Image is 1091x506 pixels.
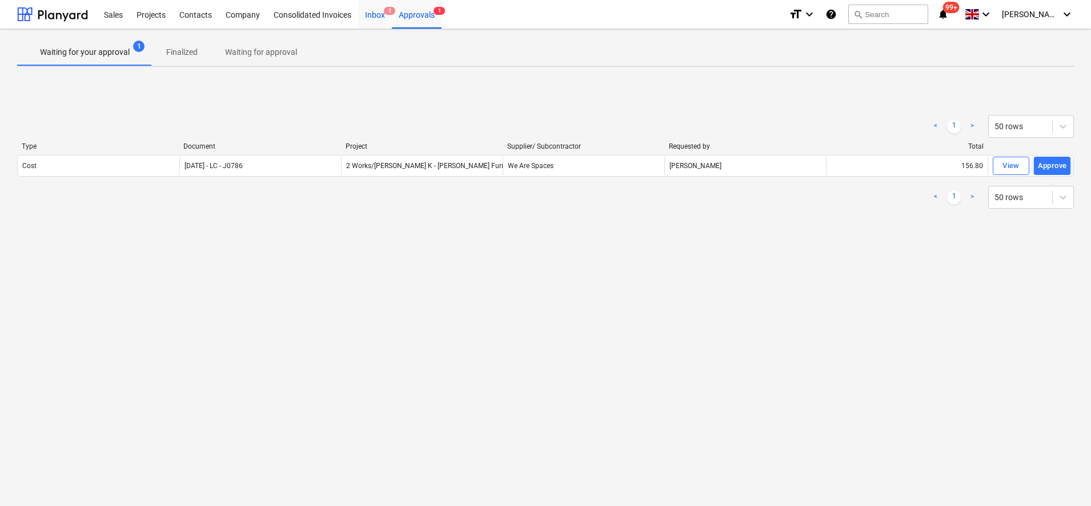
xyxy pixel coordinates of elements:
[965,190,979,204] a: Next page
[1034,451,1091,506] iframe: Chat Widget
[803,7,816,21] i: keyboard_arrow_down
[1038,160,1067,173] div: Approve
[346,142,498,150] div: Project
[503,157,664,175] div: We Are Spaces
[183,142,336,150] div: Document
[669,142,821,150] div: Requested by
[947,190,961,204] a: Page 1 is your current page
[993,157,1029,175] button: View
[507,142,660,150] div: Supplier/ Subcontractor
[825,7,837,21] i: Knowledge base
[1002,160,1020,173] div: View
[166,46,198,58] p: Finalized
[929,190,942,204] a: Previous page
[384,7,395,15] span: 2
[22,142,174,150] div: Type
[133,41,145,52] span: 1
[965,119,979,133] a: Next page
[947,119,961,133] a: Page 1 is your current page
[346,162,560,170] span: 2 Works/Munroe K - White Rose Furniture - J0786-1-25
[434,7,445,15] span: 1
[22,162,37,170] div: Cost
[929,119,942,133] a: Previous page
[831,142,984,150] div: Total
[1034,157,1070,175] button: Approve
[853,10,863,19] span: search
[848,5,928,24] button: Search
[664,157,826,175] div: [PERSON_NAME]
[937,7,949,21] i: notifications
[40,46,130,58] p: Waiting for your approval
[1002,10,1059,19] span: [PERSON_NAME]
[826,157,988,175] div: 156.80
[225,46,297,58] p: Waiting for approval
[1060,7,1074,21] i: keyboard_arrow_down
[979,7,993,21] i: keyboard_arrow_down
[184,162,243,170] div: [DATE] - LC - J0786
[789,7,803,21] i: format_size
[943,2,960,13] span: 99+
